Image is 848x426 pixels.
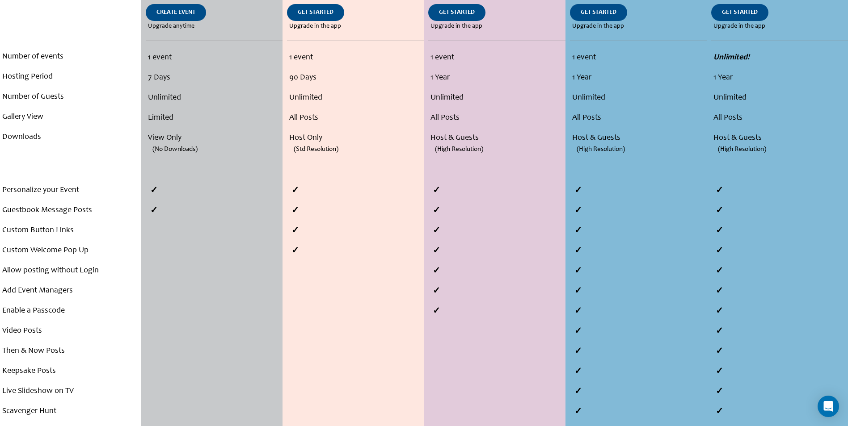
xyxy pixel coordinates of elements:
div: Open Intercom Messenger [818,396,839,417]
li: Gallery View [2,107,139,127]
a: GET STARTED [711,4,768,21]
li: Add Event Managers [2,281,139,301]
span: Upgrade anytime [148,21,194,32]
span: . [70,9,72,16]
a: GET STARTED [570,4,627,21]
li: Host Only [289,128,422,148]
li: 1 Year [713,68,846,88]
li: Guestbook Message Posts [2,200,139,221]
a: CREATE EVENT [146,4,206,21]
li: Limited [148,108,280,128]
li: Live Slideshow on TV [2,381,139,401]
li: All Posts [713,108,846,128]
li: Number of events [2,47,139,67]
span: Upgrade in the app [713,21,765,32]
li: 90 Days [289,68,422,88]
span: (High Resolution) [718,139,766,159]
span: (High Resolution) [435,139,483,159]
li: Unlimited [289,88,422,108]
li: 1 event [572,48,705,68]
li: All Posts [430,108,563,128]
li: Then & Now Posts [2,341,139,361]
span: Upgrade in the app [430,21,482,32]
li: 1 event [148,48,280,68]
li: Unlimited [430,88,563,108]
span: (Std Resolution) [294,139,338,159]
li: 1 Year [572,68,705,88]
span: . [70,23,72,29]
li: Unlimited [713,88,846,108]
span: (High Resolution) [577,139,625,159]
li: 7 Days [148,68,280,88]
li: Personalize your Event [2,180,139,200]
li: Custom Welcome Pop Up [2,241,139,261]
li: Unlimited [148,88,280,108]
li: Downloads [2,127,139,147]
li: View Only [148,128,280,148]
li: Host & Guests [430,128,563,148]
li: Custom Button Links [2,221,139,241]
span: GET STARTED [439,9,475,16]
span: (No Downloads) [152,139,198,159]
span: Upgrade in the app [289,21,341,32]
span: GET STARTED [722,9,758,16]
li: All Posts [572,108,705,128]
a: GET STARTED [428,4,485,21]
li: Keepsake Posts [2,361,139,381]
li: Number of Guests [2,87,139,107]
li: 1 event [430,48,563,68]
li: Enable a Passcode [2,301,139,321]
li: Host & Guests [713,128,846,148]
a: GET STARTED [287,4,344,21]
strong: Unlimited! [713,54,750,62]
li: Host & Guests [572,128,705,148]
li: All Posts [289,108,422,128]
span: GET STARTED [581,9,616,16]
li: 1 Year [430,68,563,88]
li: Unlimited [572,88,705,108]
li: Scavenger Hunt [2,401,139,422]
span: GET STARTED [298,9,333,16]
li: 1 event [289,48,422,68]
span: Upgrade in the app [572,21,624,32]
li: Hosting Period [2,67,139,87]
span: CREATE EVENT [156,9,195,16]
a: . [59,4,82,21]
li: Allow posting without Login [2,261,139,281]
li: Video Posts [2,321,139,341]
